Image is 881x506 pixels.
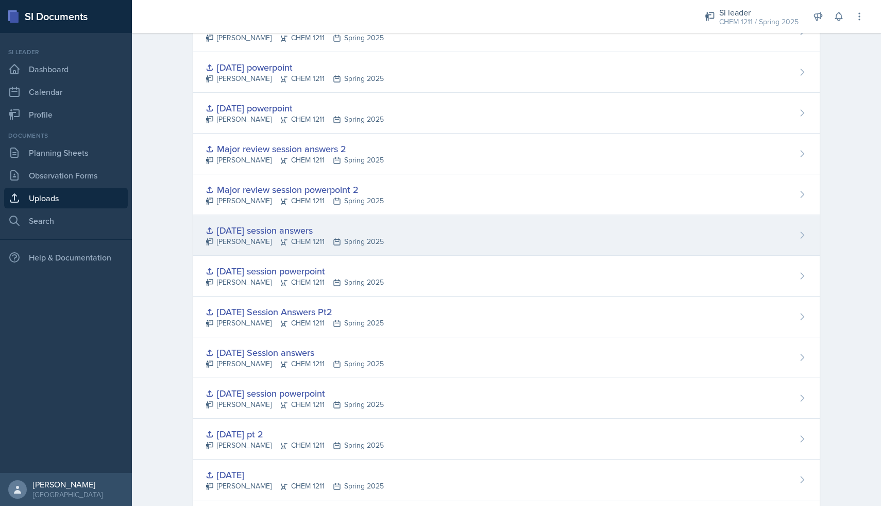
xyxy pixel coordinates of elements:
a: [DATE] session powerpoint [PERSON_NAME]CHEM 1211Spring 2025 [193,256,820,297]
div: [DATE] session answers [206,223,384,237]
div: CHEM 1211 / Spring 2025 [719,17,799,27]
div: [DATE] session powerpoint [206,264,384,278]
a: Dashboard [4,59,128,79]
div: Major review session powerpoint 2 [206,183,384,197]
div: [PERSON_NAME] CHEM 1211 Spring 2025 [206,318,384,329]
div: [PERSON_NAME] [33,479,103,489]
a: Uploads [4,188,128,208]
div: [DATE] powerpoint [206,60,384,74]
a: [DATE] powerpoint [PERSON_NAME]CHEM 1211Spring 2025 [193,52,820,93]
a: [DATE] Session Answers Pt2 [PERSON_NAME]CHEM 1211Spring 2025 [193,297,820,337]
div: [PERSON_NAME] CHEM 1211 Spring 2025 [206,277,384,288]
a: [DATE] powerpoint [PERSON_NAME]CHEM 1211Spring 2025 [193,93,820,134]
a: Search [4,210,128,231]
div: [PERSON_NAME] CHEM 1211 Spring 2025 [206,155,384,166]
div: [PERSON_NAME] CHEM 1211 Spring 2025 [206,236,384,247]
div: Si leader [719,6,799,19]
a: Calendar [4,81,128,102]
a: [DATE] Session answers [PERSON_NAME]CHEM 1211Spring 2025 [193,337,820,378]
div: [PERSON_NAME] CHEM 1211 Spring 2025 [206,440,384,451]
div: [DATE] Session Answers Pt2 [206,305,384,319]
div: [PERSON_NAME] CHEM 1211 Spring 2025 [206,195,384,206]
div: Documents [4,131,128,140]
div: [DATE] powerpoint [206,101,384,115]
div: [DATE] pt 2 [206,427,384,441]
div: [PERSON_NAME] CHEM 1211 Spring 2025 [206,358,384,369]
div: [PERSON_NAME] CHEM 1211 Spring 2025 [206,114,384,125]
a: [DATE] session powerpoint [PERSON_NAME]CHEM 1211Spring 2025 [193,378,820,419]
div: [PERSON_NAME] CHEM 1211 Spring 2025 [206,481,384,492]
a: [DATE] session answers [PERSON_NAME]CHEM 1211Spring 2025 [193,215,820,256]
div: [PERSON_NAME] CHEM 1211 Spring 2025 [206,32,384,43]
div: [DATE] Session answers [206,346,384,360]
div: [DATE] session powerpoint [206,386,384,400]
a: [DATE] pt 2 [PERSON_NAME]CHEM 1211Spring 2025 [193,419,820,460]
div: Major review session answers 2 [206,142,384,156]
div: [DATE] [206,468,384,482]
div: [PERSON_NAME] CHEM 1211 Spring 2025 [206,73,384,84]
a: Observation Forms [4,165,128,186]
div: [GEOGRAPHIC_DATA] [33,489,103,500]
a: Major review session powerpoint 2 [PERSON_NAME]CHEM 1211Spring 2025 [193,174,820,215]
a: Major review session answers 2 [PERSON_NAME]CHEM 1211Spring 2025 [193,134,820,174]
div: Help & Documentation [4,247,128,268]
a: Profile [4,104,128,125]
a: [DATE] [PERSON_NAME]CHEM 1211Spring 2025 [193,460,820,500]
div: [PERSON_NAME] CHEM 1211 Spring 2025 [206,399,384,410]
a: Planning Sheets [4,142,128,163]
div: Si leader [4,47,128,57]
